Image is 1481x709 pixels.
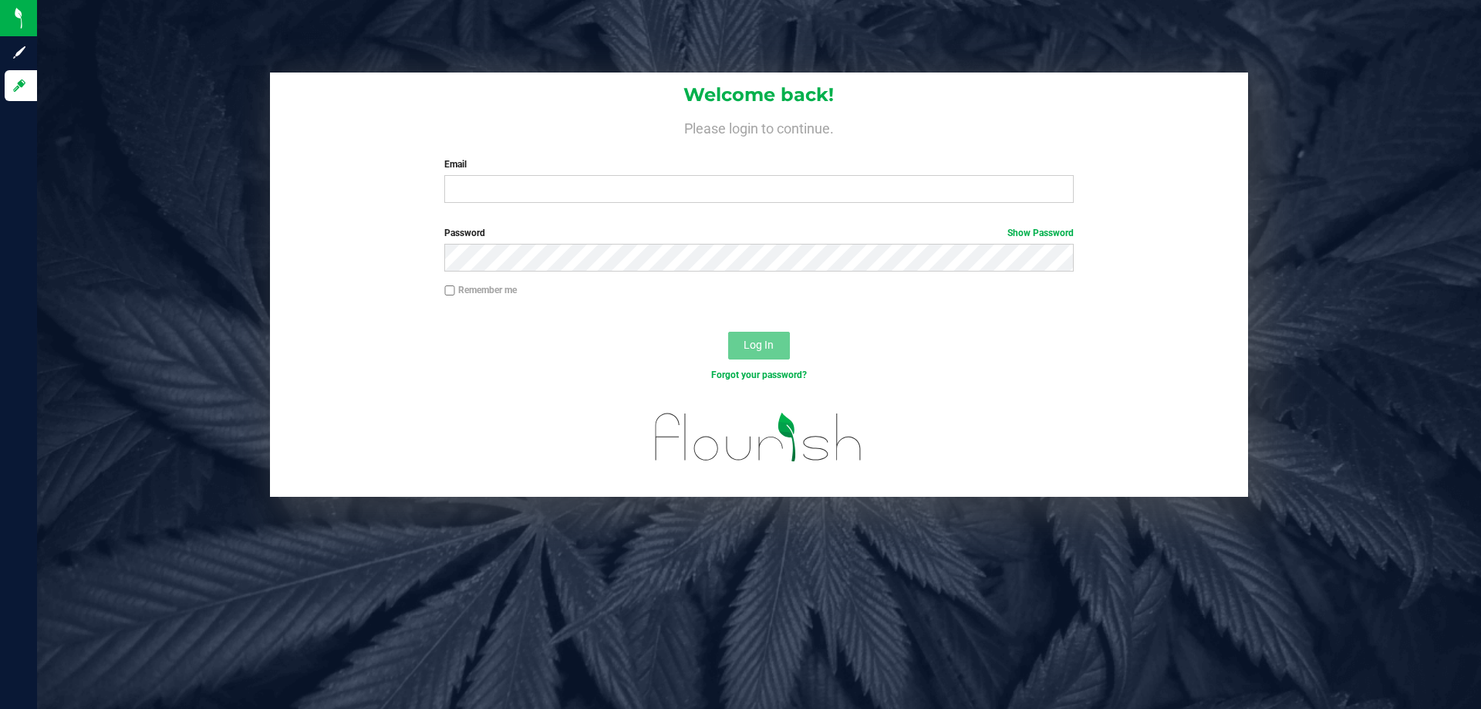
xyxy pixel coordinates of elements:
[444,228,485,238] span: Password
[12,78,27,93] inline-svg: Log in
[744,339,774,351] span: Log In
[1007,228,1074,238] a: Show Password
[636,398,881,477] img: flourish_logo.svg
[728,332,790,360] button: Log In
[444,285,455,296] input: Remember me
[270,117,1248,136] h4: Please login to continue.
[444,283,517,297] label: Remember me
[444,157,1073,171] label: Email
[12,45,27,60] inline-svg: Sign up
[270,85,1248,105] h1: Welcome back!
[711,370,807,380] a: Forgot your password?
